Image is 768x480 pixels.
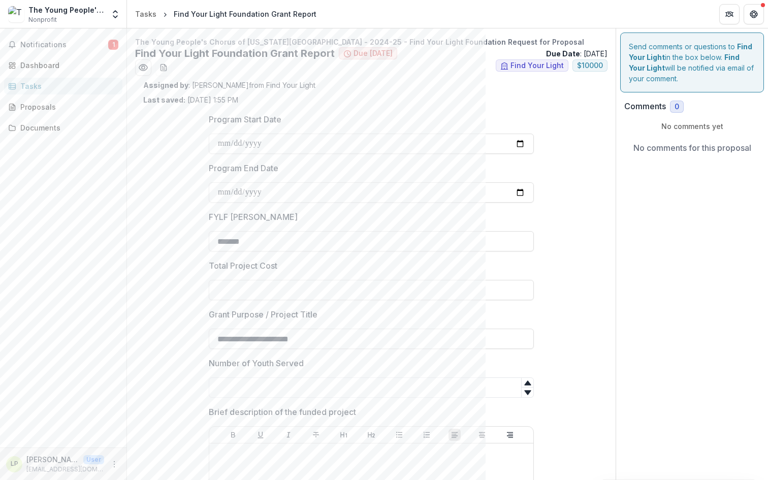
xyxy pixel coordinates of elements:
[143,95,185,104] strong: Last saved:
[719,4,740,24] button: Partners
[4,37,122,53] button: Notifications1
[510,61,564,70] span: Find Your Light
[143,80,599,90] p: : [PERSON_NAME] from Find Your Light
[28,15,57,24] span: Nonprofit
[504,429,516,441] button: Align Right
[135,9,156,19] div: Tasks
[131,7,321,21] nav: breadcrumb
[20,102,114,112] div: Proposals
[365,429,377,441] button: Heading 2
[143,81,188,89] strong: Assigned by
[227,429,239,441] button: Bold
[20,41,108,49] span: Notifications
[624,102,666,111] h2: Comments
[20,60,114,71] div: Dashboard
[108,458,120,470] button: More
[546,48,607,59] p: : [DATE]
[4,78,122,94] a: Tasks
[20,81,114,91] div: Tasks
[155,59,172,76] button: download-word-button
[8,6,24,22] img: The Young People's Chorus of New York City
[546,49,580,58] strong: Due Date
[577,61,603,70] span: $ 10000
[4,57,122,74] a: Dashboard
[620,33,764,92] div: Send comments or questions to in the box below. will be notified via email of your comment.
[393,429,405,441] button: Bullet List
[4,99,122,115] a: Proposals
[209,308,317,321] p: Grant Purpose / Project Title
[209,406,356,418] p: Brief description of the funded project
[209,260,277,272] p: Total Project Cost
[354,49,393,58] span: Due [DATE]
[143,94,238,105] p: [DATE] 1:55 PM
[282,429,295,441] button: Italicize
[108,4,122,24] button: Open entity switcher
[83,455,104,464] p: User
[131,7,161,21] a: Tasks
[449,429,461,441] button: Align Left
[476,429,488,441] button: Align Center
[20,122,114,133] div: Documents
[338,429,350,441] button: Heading 1
[26,465,104,474] p: [EMAIL_ADDRESS][DOMAIN_NAME]
[744,4,764,24] button: Get Help
[11,461,18,467] div: Laura Patterson
[135,59,151,76] button: Preview bc56bc2d-bd54-4b95-abce-7b6a256636c1.pdf
[135,47,335,59] h2: Find Your Light Foundation Grant Report
[209,211,298,223] p: FYLF [PERSON_NAME]
[624,121,760,132] p: No comments yet
[26,454,79,465] p: [PERSON_NAME]
[4,119,122,136] a: Documents
[174,9,316,19] div: Find Your Light Foundation Grant Report
[28,5,104,15] div: The Young People's Chorus of [US_STATE][GEOGRAPHIC_DATA]
[135,37,607,47] p: The Young People's Chorus of [US_STATE][GEOGRAPHIC_DATA] - 2024-25 - Find Your Light Foundation R...
[209,162,278,174] p: Program End Date
[421,429,433,441] button: Ordered List
[633,142,751,154] p: No comments for this proposal
[108,40,118,50] span: 1
[209,113,281,125] p: Program Start Date
[675,103,679,111] span: 0
[310,429,322,441] button: Strike
[209,357,304,369] p: Number of Youth Served
[254,429,267,441] button: Underline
